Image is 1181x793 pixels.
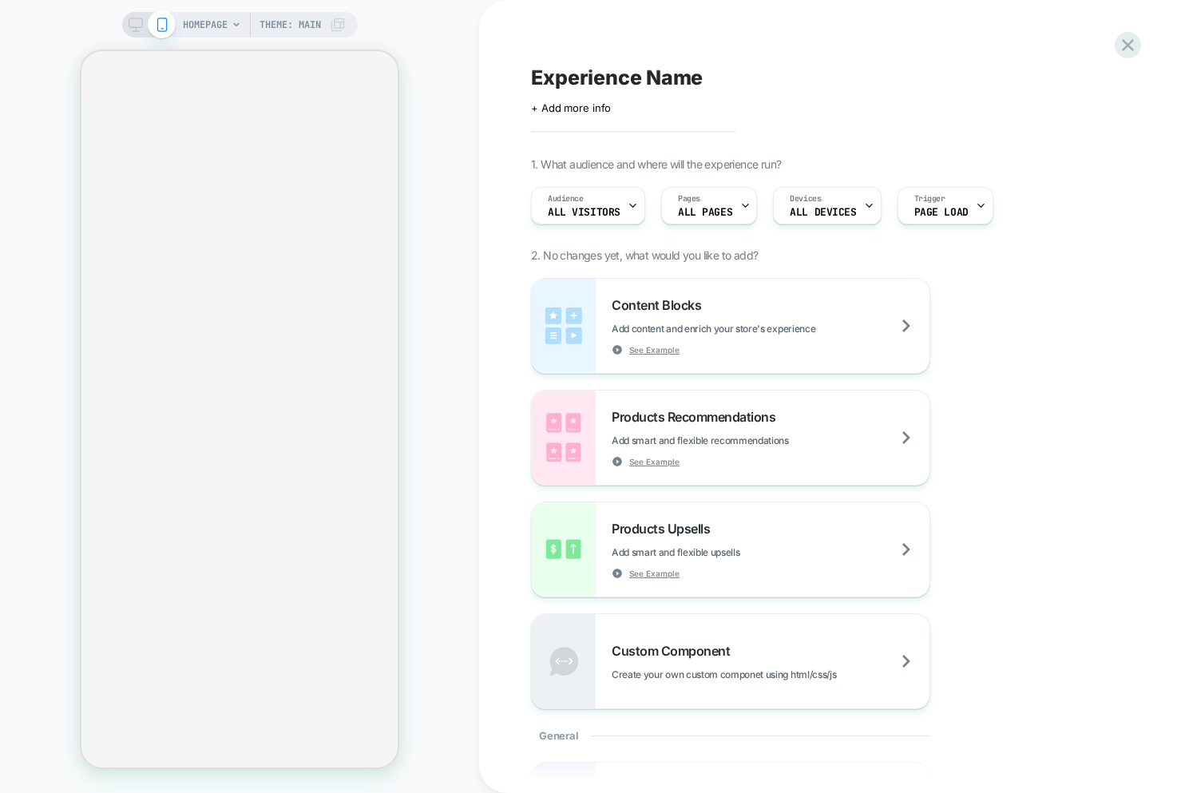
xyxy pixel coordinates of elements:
span: Page Load [914,207,969,218]
span: All Visitors [548,207,620,218]
span: ALL PAGES [678,207,732,218]
span: Trigger [914,193,945,204]
span: Custom Component [612,643,738,659]
span: Audience [548,193,584,204]
span: 1. What audience and where will the experience run? [531,157,781,171]
span: Theme: MAIN [260,12,321,38]
div: General [531,709,930,762]
span: Add content and enrich your store's experience [612,323,895,335]
span: 2. No changes yet, what would you like to add? [531,248,758,262]
span: Content Blocks [612,297,709,313]
span: See Example [629,456,680,467]
span: + Add more info [531,101,611,114]
span: See Example [629,568,680,579]
span: Pages [678,193,700,204]
span: See Example [629,344,680,355]
span: Products Recommendations [612,409,783,425]
span: HOMEPAGE [183,12,228,38]
span: ALL DEVICES [790,207,856,218]
span: Experience Name [531,65,703,89]
span: Add smart and flexible upsells [612,546,819,558]
span: Products Upsells [612,521,718,537]
span: Devices [790,193,821,204]
span: Add smart and flexible recommendations [612,434,869,446]
span: Create your own custom componet using html/css/js [612,668,916,680]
